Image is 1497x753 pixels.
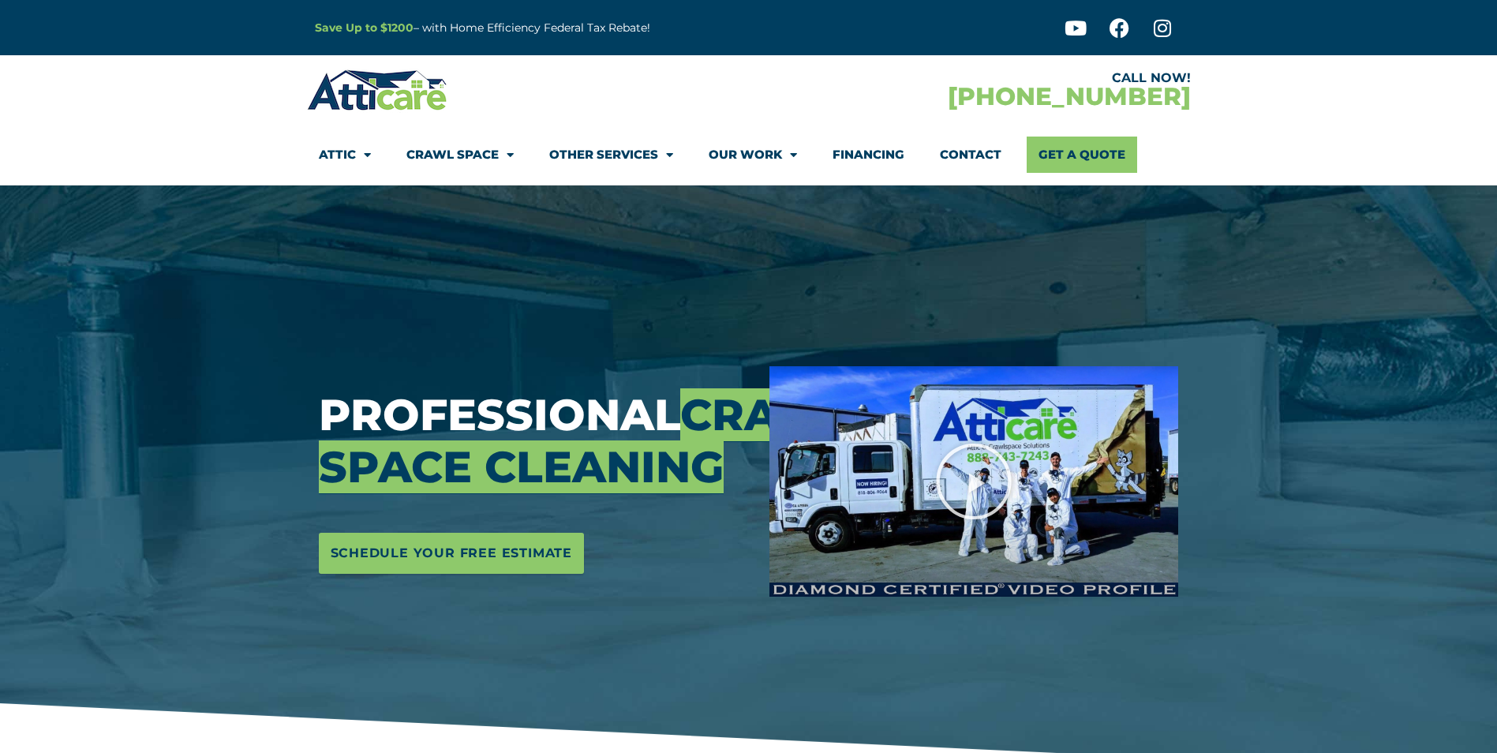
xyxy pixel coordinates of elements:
a: Schedule Your Free Estimate [319,533,585,574]
a: Other Services [549,137,673,173]
a: Financing [833,137,904,173]
a: Save Up to $1200 [315,21,414,35]
div: Play Video [934,442,1013,521]
p: – with Home Efficiency Federal Tax Rebate! [315,19,826,37]
h3: Professional [319,389,747,493]
a: Get A Quote [1027,137,1137,173]
a: Contact [940,137,1001,173]
div: CALL NOW! [749,72,1191,84]
a: Our Work [709,137,797,173]
a: Attic [319,137,371,173]
span: Schedule Your Free Estimate [331,541,573,566]
a: Crawl Space [406,137,514,173]
span: Crawl Space Cleaning [319,388,854,493]
nav: Menu [319,137,1179,173]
